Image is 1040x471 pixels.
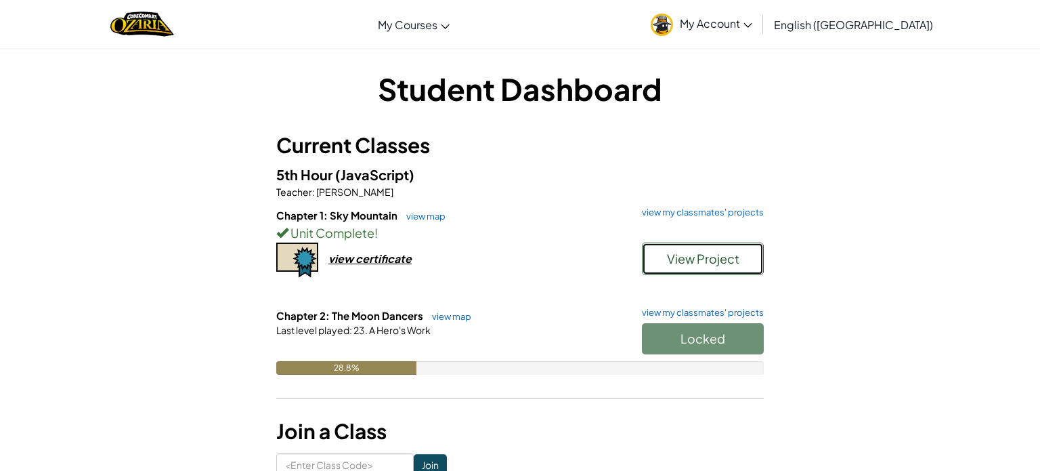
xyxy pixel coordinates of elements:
[276,186,312,198] span: Teacher
[312,186,315,198] span: :
[335,166,414,183] span: (JavaScript)
[374,225,378,241] span: !
[276,243,318,278] img: certificate-icon.png
[276,251,412,266] a: view certificate
[276,68,764,110] h1: Student Dashboard
[110,10,173,38] a: Ozaria by CodeCombat logo
[288,225,374,241] span: Unit Complete
[644,3,759,45] a: My Account
[651,14,673,36] img: avatar
[635,208,764,217] a: view my classmates' projects
[680,16,752,30] span: My Account
[767,6,940,43] a: English ([GEOGRAPHIC_DATA])
[315,186,393,198] span: [PERSON_NAME]
[276,309,425,322] span: Chapter 2: The Moon Dancers
[349,324,352,336] span: :
[399,211,446,222] a: view map
[642,243,764,275] button: View Project
[276,324,349,336] span: Last level played
[276,130,764,161] h3: Current Classes
[371,6,456,43] a: My Courses
[276,361,416,375] div: 28.8%
[352,324,368,336] span: 23.
[774,18,933,32] span: English ([GEOGRAPHIC_DATA])
[328,251,412,266] div: view certificate
[368,324,431,336] span: A Hero's Work
[276,166,335,183] span: 5th Hour
[276,416,764,447] h3: Join a Class
[378,18,437,32] span: My Courses
[425,311,471,322] a: view map
[110,10,173,38] img: Home
[635,308,764,317] a: view my classmates' projects
[276,209,399,222] span: Chapter 1: Sky Mountain
[667,251,739,266] span: View Project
